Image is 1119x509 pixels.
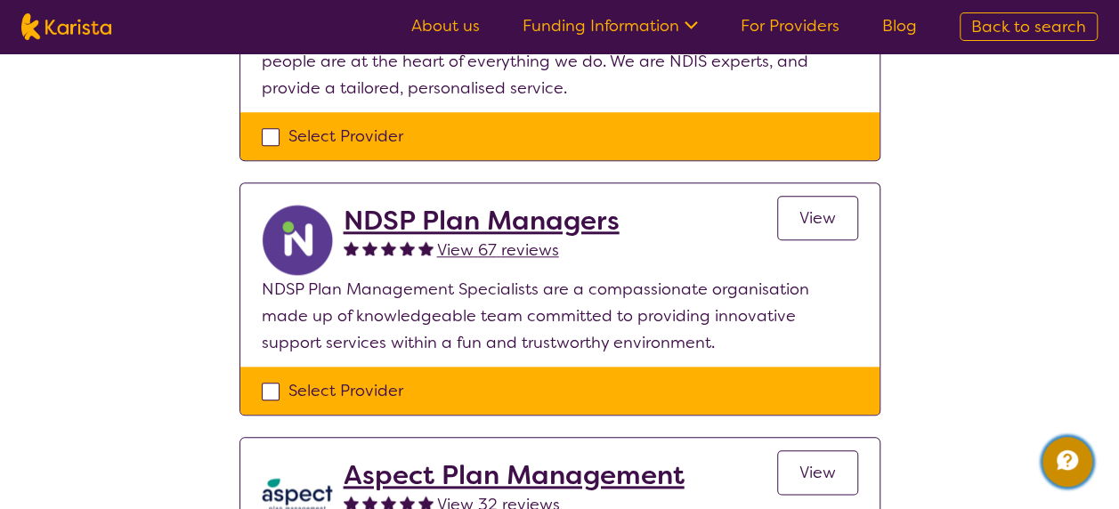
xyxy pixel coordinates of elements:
a: For Providers [741,15,839,36]
p: Instacare provides NDIS Plan Management [GEOGRAPHIC_DATA] wide. Our people are at the heart of ev... [262,21,858,101]
a: View 67 reviews [437,237,559,263]
a: View [777,196,858,240]
span: View 67 reviews [437,239,559,261]
a: About us [411,15,480,36]
button: Channel Menu [1042,437,1092,487]
img: fullstar [344,240,359,255]
a: Funding Information [523,15,698,36]
span: Back to search [971,16,1086,37]
img: fullstar [381,240,396,255]
img: ryxpuxvt8mh1enfatjpo.png [262,205,333,276]
a: Back to search [960,12,1098,41]
a: Aspect Plan Management [344,459,685,491]
span: View [799,462,836,483]
img: fullstar [362,240,377,255]
p: NDSP Plan Management Specialists are a compassionate organisation made up of knowledgeable team c... [262,276,858,356]
img: Karista logo [21,13,111,40]
a: View [777,450,858,495]
img: fullstar [400,240,415,255]
span: View [799,207,836,229]
a: Blog [882,15,917,36]
a: NDSP Plan Managers [344,205,620,237]
img: fullstar [418,240,434,255]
